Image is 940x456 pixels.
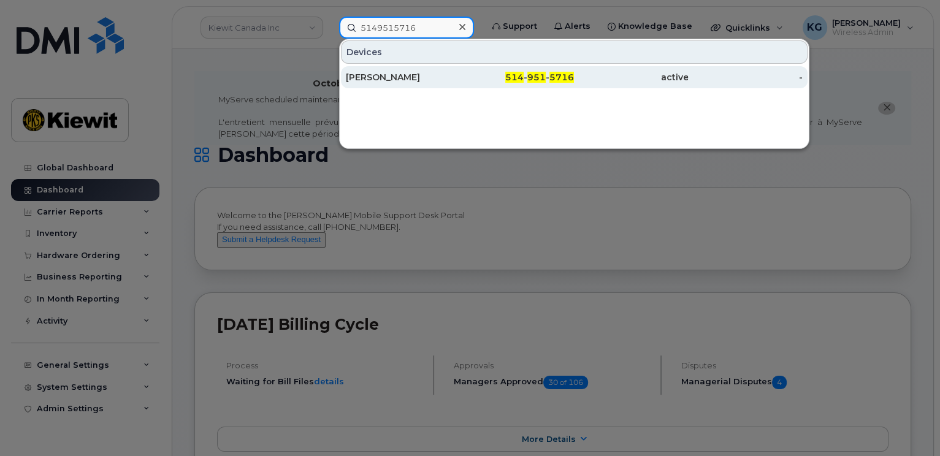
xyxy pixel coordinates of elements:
iframe: Messenger Launcher [887,403,931,447]
div: [PERSON_NAME] [346,71,460,83]
div: - [688,71,802,83]
a: [PERSON_NAME]514-951-5716active- [341,66,808,88]
span: 514 [505,72,524,83]
div: Devices [341,40,808,64]
div: active [574,71,688,83]
div: - - [460,71,574,83]
span: 5716 [549,72,574,83]
span: 951 [527,72,546,83]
